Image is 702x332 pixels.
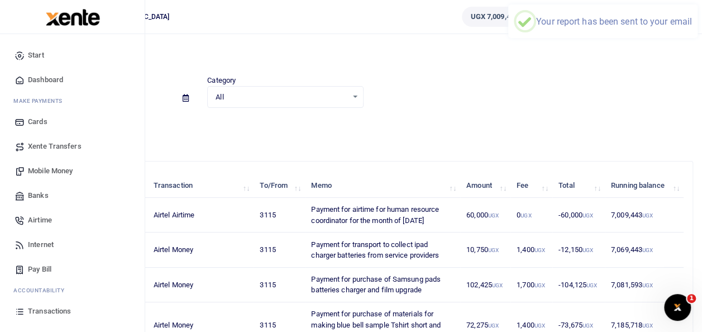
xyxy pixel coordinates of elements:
[552,268,605,302] td: -104,125
[147,233,254,267] td: Airtel Money
[552,233,605,267] td: -12,150
[642,282,653,288] small: UGX
[9,92,136,110] li: M
[45,12,100,21] a: logo-small logo-large logo-large
[28,141,82,152] span: Xente Transfers
[207,75,236,86] label: Category
[28,306,71,317] span: Transactions
[9,257,136,282] a: Pay Bill
[28,50,44,61] span: Start
[9,43,136,68] a: Start
[9,68,136,92] a: Dashboard
[534,322,545,329] small: UGX
[642,212,653,219] small: UGX
[510,268,552,302] td: 1,700
[488,322,499,329] small: UGX
[605,198,684,233] td: 7,009,443
[147,198,254,233] td: Airtel Airtime
[582,212,593,219] small: UGX
[22,286,64,295] span: countability
[28,264,51,275] span: Pay Bill
[462,7,526,27] a: UGX 7,009,443
[534,282,545,288] small: UGX
[28,165,73,177] span: Mobile Money
[305,233,460,267] td: Payment for transport to collect ipad charger batteries from service providers
[42,121,693,133] p: Download
[28,74,63,86] span: Dashboard
[552,198,605,233] td: -60,000
[536,16,692,27] div: Your report has been sent to your email
[46,9,100,26] img: logo-large
[510,198,552,233] td: 0
[28,239,54,250] span: Internet
[9,299,136,324] a: Transactions
[470,11,518,22] span: UGX 7,009,443
[305,174,460,198] th: Memo: activate to sort column ascending
[9,134,136,159] a: Xente Transfers
[305,268,460,302] td: Payment for purchase of Samsung pads batteries charger and film upgrade
[457,7,531,27] li: Wallet ballance
[254,174,305,198] th: To/From: activate to sort column ascending
[460,233,510,267] td: 10,750
[605,174,684,198] th: Running balance: activate to sort column ascending
[552,174,605,198] th: Total: activate to sort column ascending
[42,48,693,60] h4: Statements
[9,159,136,183] a: Mobile Money
[510,174,552,198] th: Fee: activate to sort column ascending
[28,215,52,226] span: Airtime
[488,212,499,219] small: UGX
[582,322,593,329] small: UGX
[492,282,503,288] small: UGX
[305,198,460,233] td: Payment for airtime for human resource coordinator for the month of [DATE]
[582,247,593,253] small: UGX
[9,233,136,257] a: Internet
[9,110,136,134] a: Cards
[687,294,696,303] span: 1
[9,208,136,233] a: Airtime
[147,268,254,302] td: Airtel Money
[254,198,305,233] td: 3115
[520,212,531,219] small: UGX
[586,282,597,288] small: UGX
[147,174,254,198] th: Transaction: activate to sort column ascending
[216,92,347,103] span: All
[19,97,63,105] span: ake Payments
[642,322,653,329] small: UGX
[460,268,510,302] td: 102,425
[642,247,653,253] small: UGX
[510,233,552,267] td: 1,400
[28,116,47,127] span: Cards
[534,247,545,253] small: UGX
[254,233,305,267] td: 3115
[605,268,684,302] td: 7,081,593
[9,282,136,299] li: Ac
[254,268,305,302] td: 3115
[605,233,684,267] td: 7,069,443
[664,294,691,321] iframe: Intercom live chat
[488,247,499,253] small: UGX
[460,174,510,198] th: Amount: activate to sort column ascending
[460,198,510,233] td: 60,000
[9,183,136,208] a: Banks
[28,190,49,201] span: Banks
